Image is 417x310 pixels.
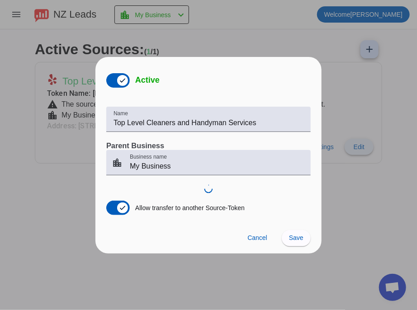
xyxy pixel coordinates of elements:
mat-label: Business name [130,154,167,160]
button: Save [282,230,311,246]
h3: Parent Business [106,141,311,150]
mat-icon: location_city [106,157,128,168]
button: Cancel [240,230,275,246]
label: Allow transfer to another Source-Token [133,203,245,212]
mat-label: Name [114,110,128,116]
span: Active [135,75,160,85]
span: Save [289,234,303,241]
span: Cancel [247,234,267,241]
